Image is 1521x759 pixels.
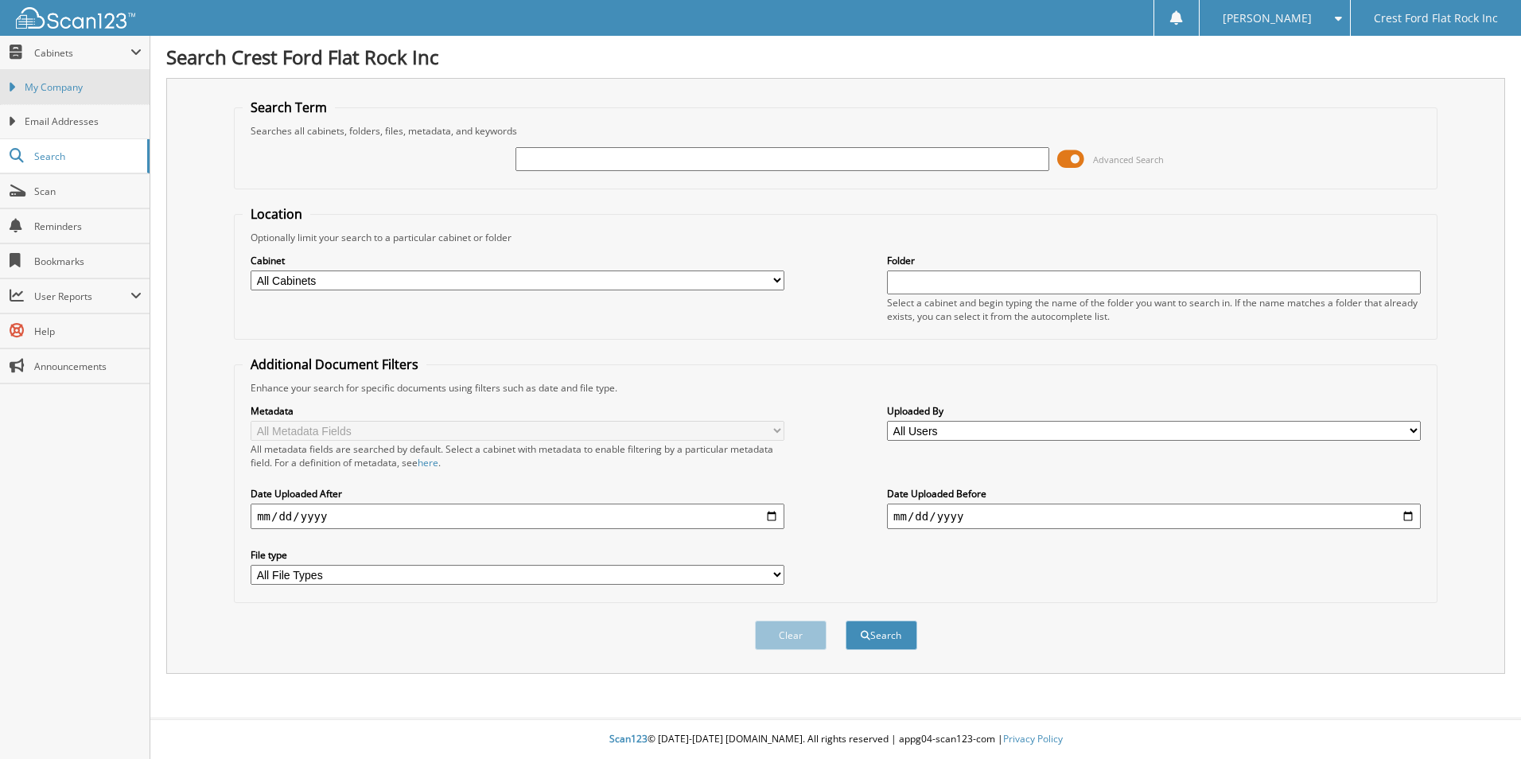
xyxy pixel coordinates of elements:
label: Cabinet [251,254,784,267]
span: Crest Ford Flat Rock Inc [1374,14,1498,23]
label: Metadata [251,404,784,418]
button: Search [846,621,917,650]
img: scan123-logo-white.svg [16,7,135,29]
label: Folder [887,254,1421,267]
legend: Search Term [243,99,335,116]
label: Uploaded By [887,404,1421,418]
span: Reminders [34,220,142,233]
span: Search [34,150,139,163]
iframe: Chat Widget [1441,683,1521,759]
div: Select a cabinet and begin typing the name of the folder you want to search in. If the name match... [887,296,1421,323]
span: Scan [34,185,142,198]
button: Clear [755,621,827,650]
legend: Additional Document Filters [243,356,426,373]
span: Advanced Search [1093,154,1164,165]
span: Email Addresses [25,115,142,129]
span: Scan123 [609,732,648,745]
div: © [DATE]-[DATE] [DOMAIN_NAME]. All rights reserved | appg04-scan123-com | [150,720,1521,759]
a: here [418,456,438,469]
span: Bookmarks [34,255,142,268]
a: Privacy Policy [1003,732,1063,745]
span: Cabinets [34,46,130,60]
label: Date Uploaded Before [887,487,1421,500]
span: Announcements [34,360,142,373]
label: Date Uploaded After [251,487,784,500]
span: Help [34,325,142,338]
span: User Reports [34,290,130,303]
h1: Search Crest Ford Flat Rock Inc [166,44,1505,70]
legend: Location [243,205,310,223]
input: start [251,504,784,529]
span: My Company [25,80,142,95]
span: [PERSON_NAME] [1223,14,1312,23]
input: end [887,504,1421,529]
div: Searches all cabinets, folders, files, metadata, and keywords [243,124,1429,138]
div: Enhance your search for specific documents using filters such as date and file type. [243,381,1429,395]
div: Optionally limit your search to a particular cabinet or folder [243,231,1429,244]
label: File type [251,548,784,562]
div: All metadata fields are searched by default. Select a cabinet with metadata to enable filtering b... [251,442,784,469]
